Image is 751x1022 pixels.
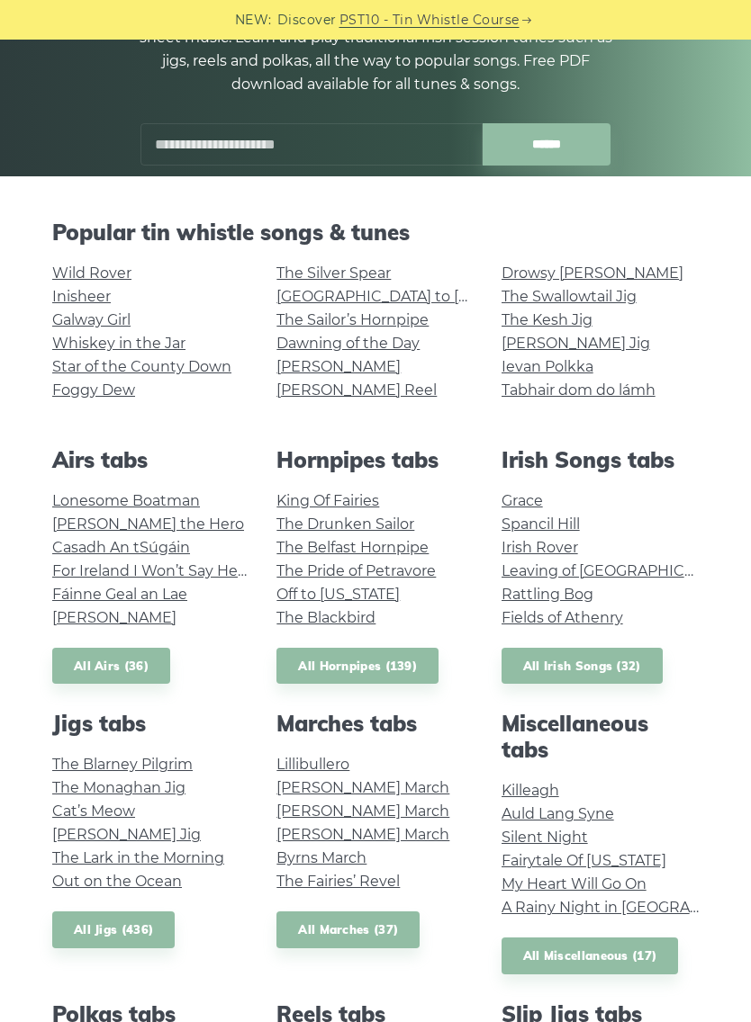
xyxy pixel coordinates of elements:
[276,358,401,375] a: [PERSON_NAME]
[52,264,131,282] a: Wild Rover
[502,586,593,603] a: Rattling Bog
[235,10,272,31] span: NEW:
[52,756,193,773] a: The Blarney Pilgrim
[502,711,699,763] h2: Miscellaneous tabs
[132,3,619,96] p: 1000+ Irish tin whistle (penny whistle) tabs and notes with the sheet music. Learn and play tradi...
[276,264,391,282] a: The Silver Spear
[502,335,650,352] a: [PERSON_NAME] Jig
[276,288,609,305] a: [GEOGRAPHIC_DATA] to [GEOGRAPHIC_DATA]
[276,381,437,399] a: [PERSON_NAME] Reel
[502,288,637,305] a: The Swallowtail Jig
[276,911,420,948] a: All Marches (37)
[502,937,679,974] a: All Miscellaneous (17)
[52,220,699,246] h2: Popular tin whistle songs & tunes
[52,381,135,399] a: Foggy Dew
[276,562,436,579] a: The Pride of Petravore
[276,711,474,737] h2: Marches tabs
[502,648,663,685] a: All Irish Songs (32)
[52,358,231,375] a: Star of the County Down
[502,381,656,399] a: Tabhair dom do lámh
[276,586,400,603] a: Off to [US_STATE]
[276,802,449,820] a: [PERSON_NAME] March
[276,447,474,473] h2: Hornpipes tabs
[276,648,439,685] a: All Hornpipes (139)
[52,826,201,843] a: [PERSON_NAME] Jig
[339,10,520,31] a: PST10 - Tin Whistle Course
[276,515,414,533] a: The Drunken Sailor
[52,779,185,796] a: The Monaghan Jig
[276,311,429,328] a: The Sailor’s Hornpipe
[502,358,593,375] a: Ievan Polkka
[52,311,131,328] a: Galway Girl
[52,802,135,820] a: Cat’s Meow
[502,539,578,556] a: Irish Rover
[276,609,375,626] a: The Blackbird
[502,447,699,473] h2: Irish Songs tabs
[502,805,614,822] a: Auld Lang Syne
[52,539,190,556] a: Casadh An tSúgáin
[276,756,349,773] a: Lillibullero
[52,562,291,579] a: For Ireland I Won’t Say Her Name
[52,609,176,626] a: [PERSON_NAME]
[502,264,683,282] a: Drowsy [PERSON_NAME]
[52,586,187,603] a: Fáinne Geal an Lae
[52,288,111,305] a: Inisheer
[502,515,580,533] a: Spancil Hill
[52,911,175,948] a: All Jigs (436)
[52,711,249,737] h2: Jigs tabs
[502,492,543,509] a: Grace
[52,335,185,352] a: Whiskey in the Jar
[276,539,429,556] a: The Belfast Hornpipe
[502,782,559,799] a: Killeagh
[52,492,200,509] a: Lonesome Boatman
[276,335,420,352] a: Dawning of the Day
[52,648,170,685] a: All Airs (36)
[276,826,449,843] a: [PERSON_NAME] March
[502,311,593,328] a: The Kesh Jig
[276,492,379,509] a: King Of Fairies
[276,849,366,866] a: Byrns March
[52,515,244,533] a: [PERSON_NAME] the Hero
[276,873,400,890] a: The Fairies’ Revel
[52,849,224,866] a: The Lark in the Morning
[276,779,449,796] a: [PERSON_NAME] March
[52,447,249,473] h2: Airs tabs
[502,875,647,892] a: My Heart Will Go On
[502,852,666,869] a: Fairytale Of [US_STATE]
[277,10,337,31] span: Discover
[502,829,588,846] a: Silent Night
[502,609,623,626] a: Fields of Athenry
[52,873,182,890] a: Out on the Ocean
[502,562,734,579] a: Leaving of [GEOGRAPHIC_DATA]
